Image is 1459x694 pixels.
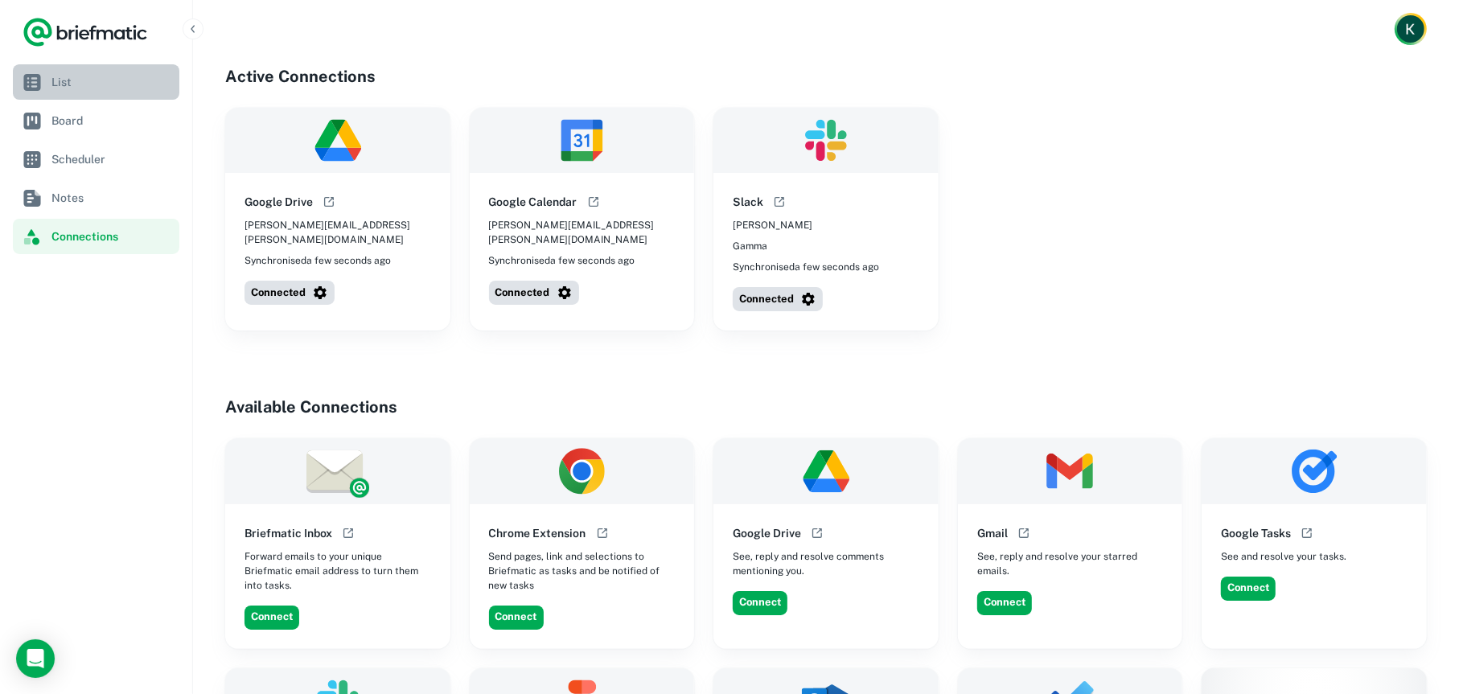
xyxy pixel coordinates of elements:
h6: Google Tasks [1221,524,1291,542]
button: Connect [489,606,544,630]
button: Open help documentation [1297,524,1317,543]
a: List [13,64,179,100]
h6: Google Drive [245,193,313,211]
span: List [51,73,173,91]
a: Scheduler [13,142,179,177]
button: Open help documentation [584,192,603,211]
button: Open help documentation [1014,524,1034,543]
img: Google Calendar [470,108,695,173]
a: Logo [23,16,148,48]
span: [PERSON_NAME] [733,218,812,232]
span: Send pages, link and selections to Briefmatic as tasks and be notified of new tasks [489,549,676,593]
img: Gmail [958,438,1183,503]
img: Slack [713,108,939,173]
button: Connect [245,606,299,630]
button: Open help documentation [808,524,827,543]
button: Connected [733,287,823,311]
img: Google Drive [713,438,939,503]
span: See, reply and resolve comments mentioning you. [733,549,919,578]
img: Kate Forde [1397,15,1424,43]
div: Open Intercom Messenger [16,639,55,678]
span: Synchronised a few seconds ago [489,253,635,268]
span: Connections [51,228,173,245]
a: Board [13,103,179,138]
h6: Briefmatic Inbox [245,524,332,542]
span: Scheduler [51,150,173,168]
button: Open help documentation [770,192,789,211]
span: See, reply and resolve your starred emails. [977,549,1164,578]
a: Notes [13,180,179,216]
button: Connect [1221,577,1276,601]
h6: Gmail [977,524,1008,542]
span: Synchronised a few seconds ago [245,253,391,268]
button: Connect [733,591,787,615]
span: [PERSON_NAME][EMAIL_ADDRESS][PERSON_NAME][DOMAIN_NAME] [245,218,431,247]
span: Board [51,112,173,129]
span: Synchronised a few seconds ago [733,260,879,274]
button: Connected [245,281,335,305]
img: Google Drive [225,108,450,173]
button: Account button [1395,13,1427,45]
h6: Slack [733,193,763,211]
button: Open help documentation [339,524,358,543]
h6: Chrome Extension [489,524,586,542]
img: Google Tasks [1202,438,1427,503]
button: Open help documentation [593,524,612,543]
h4: Active Connections [225,64,1427,88]
h6: Google Calendar [489,193,577,211]
h6: Google Drive [733,524,801,542]
img: Chrome Extension [470,438,695,503]
span: Gamma [733,239,767,253]
span: Forward emails to your unique Briefmatic email address to turn them into tasks. [245,549,431,593]
h4: Available Connections [225,395,1427,419]
a: Connections [13,219,179,254]
button: Connect [977,591,1032,615]
span: Notes [51,189,173,207]
img: Briefmatic Inbox [225,438,450,503]
span: [PERSON_NAME][EMAIL_ADDRESS][PERSON_NAME][DOMAIN_NAME] [489,218,676,247]
button: Connected [489,281,579,305]
span: See and resolve your tasks. [1221,549,1346,564]
button: Open help documentation [319,192,339,211]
